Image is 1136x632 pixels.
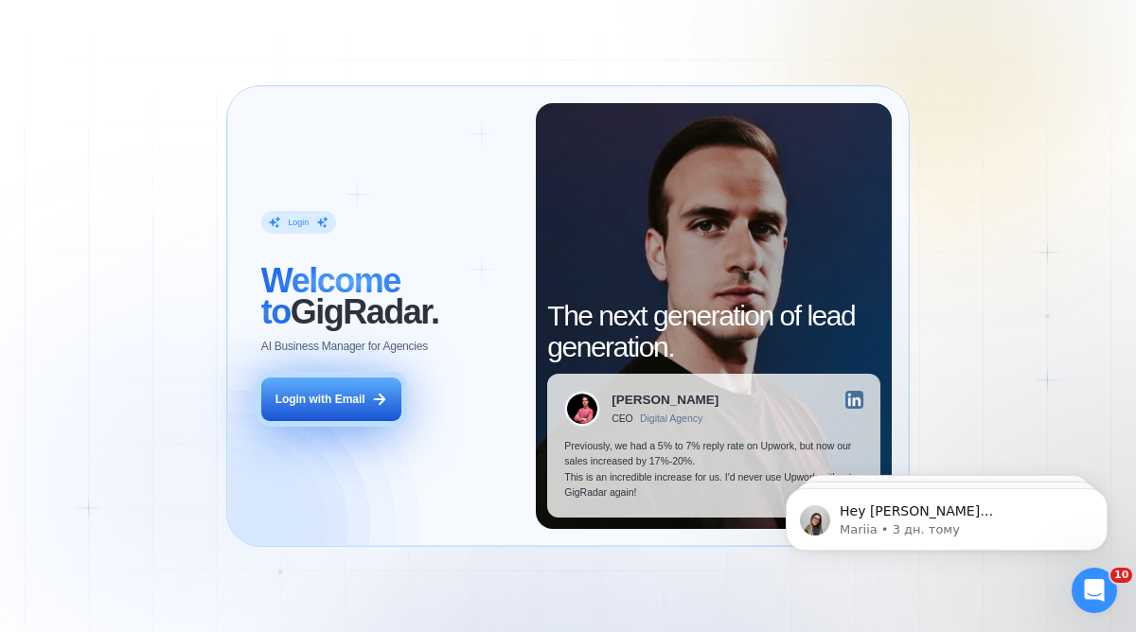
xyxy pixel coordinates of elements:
p: AI Business Manager for Agencies [261,339,428,355]
div: Digital Agency [640,413,702,424]
div: Login with Email [275,392,365,408]
iframe: Intercom live chat [1072,568,1117,613]
div: CEO [612,413,632,424]
p: Previously, we had a 5% to 7% reply rate on Upwork, but now our sales increased by 17%-20%. This ... [564,438,863,500]
span: 10 [1110,568,1132,583]
div: Login [288,217,309,228]
iframe: Intercom notifications повідомлення [757,448,1136,581]
span: Welcome to [261,261,400,331]
div: [PERSON_NAME] [612,394,719,407]
h2: ‍ GigRadar. [261,265,519,327]
button: Login with Email [261,377,402,422]
h2: The next generation of lead generation. [547,300,880,362]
